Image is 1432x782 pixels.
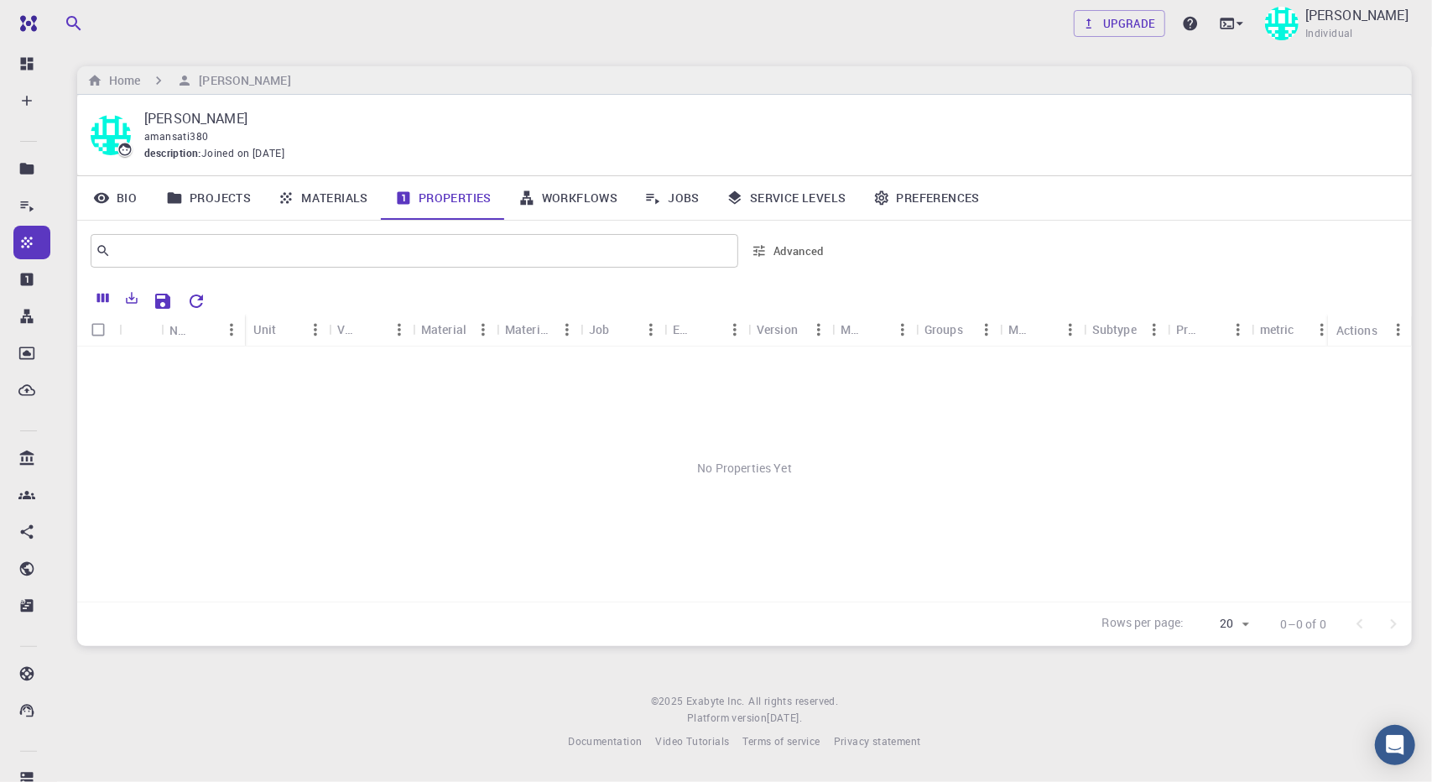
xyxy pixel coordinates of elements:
span: [DATE] . [767,711,802,724]
a: Preferences [860,176,993,220]
nav: breadcrumb [84,71,294,90]
div: Version [757,313,798,346]
div: Material Formula [505,313,554,346]
button: Menu [386,316,413,343]
div: Precision [1176,313,1198,346]
button: Menu [302,316,329,343]
span: All rights reserved. [748,693,838,710]
div: Method [1000,313,1084,346]
p: [PERSON_NAME] [1305,5,1409,25]
button: Menu [973,316,1000,343]
a: Exabyte Inc. [686,693,745,710]
div: Value [329,313,413,346]
span: Individual [1305,25,1353,42]
button: Save Explorer Settings [146,284,180,318]
button: Menu [638,316,664,343]
div: Unit [245,313,329,346]
button: Menu [721,316,748,343]
span: amansati380 [144,129,208,143]
button: Sort [359,316,386,343]
h6: [PERSON_NAME] [192,71,290,90]
div: Job [581,313,664,346]
div: Groups [916,313,1000,346]
button: Menu [218,316,245,343]
button: Menu [1385,316,1412,343]
div: Model [832,313,916,346]
a: Privacy statement [834,733,921,750]
button: Sort [191,316,218,343]
button: Menu [1057,316,1084,343]
button: Menu [554,316,581,343]
div: No Properties Yet [77,347,1412,589]
span: Documentation [568,734,642,748]
div: Subtype [1092,313,1137,346]
a: Service Levels [713,176,860,220]
button: Sort [695,316,721,343]
button: Sort [862,316,889,343]
div: Material Formula [497,313,581,346]
span: Exabyte Inc. [686,694,745,707]
div: Version [748,313,832,346]
p: 0–0 of 0 [1281,616,1326,633]
div: Actions [1328,314,1412,347]
div: Method [1008,313,1030,346]
a: Jobs [631,176,713,220]
div: metric [1260,313,1294,346]
div: Engine [673,313,695,346]
div: Actions [1336,314,1377,347]
button: Reset Explorer Settings [180,284,213,318]
div: Name [169,314,191,347]
img: logo [13,15,37,32]
span: Support [34,12,94,27]
h6: Home [102,71,140,90]
a: Workflows [505,176,632,220]
a: Bio [77,176,153,220]
div: Name [161,314,245,347]
div: Groups [924,313,963,346]
a: Terms of service [742,733,820,750]
div: Model [841,313,862,346]
a: Materials [264,176,382,220]
button: Sort [1030,316,1057,343]
button: Sort [1198,316,1225,343]
span: description : [144,145,201,162]
div: Job [589,313,609,346]
div: Open Intercom Messenger [1375,725,1415,765]
button: Menu [470,316,497,343]
p: [PERSON_NAME] [144,108,1385,128]
div: Value [337,313,359,346]
button: Menu [889,316,916,343]
span: Platform version [687,710,767,727]
div: Subtype [1084,313,1168,346]
div: 20 [1191,612,1254,636]
button: Export [117,284,146,311]
span: Privacy statement [834,734,921,748]
a: Video Tutorials [655,733,729,750]
button: Menu [1309,316,1336,343]
span: © 2025 [651,693,686,710]
img: Aman Sati [1265,7,1299,40]
button: Menu [805,316,832,343]
span: Video Tutorials [655,734,729,748]
div: Engine [664,313,748,346]
div: metric [1252,313,1336,346]
span: Terms of service [742,734,820,748]
div: Unit [253,313,277,346]
a: Upgrade [1074,10,1165,37]
button: Menu [1225,316,1252,343]
div: Material [421,313,466,346]
a: Projects [153,176,264,220]
a: [DATE]. [767,710,802,727]
div: Precision [1168,313,1252,346]
p: Rows per page: [1102,614,1185,633]
span: Joined on [DATE] [201,145,284,162]
div: Material [413,313,497,346]
button: Advanced [745,237,832,264]
button: Menu [1141,316,1168,343]
div: Icon [119,314,161,347]
a: Documentation [568,733,642,750]
button: Columns [89,284,117,311]
a: Properties [382,176,505,220]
